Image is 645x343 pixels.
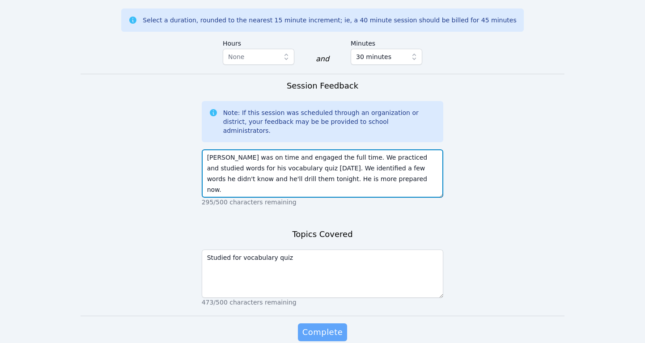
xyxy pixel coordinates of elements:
div: and [316,54,329,64]
div: Note: If this session was scheduled through an organization or district, your feedback may be be ... [223,108,437,135]
button: None [223,49,294,65]
label: Hours [223,35,294,49]
label: Minutes [351,35,422,49]
h3: Topics Covered [292,228,352,241]
p: 295/500 characters remaining [202,198,444,207]
textarea: Studied for vocabulary quiz [202,250,444,298]
div: Select a duration, rounded to the nearest 15 minute increment; ie, a 40 minute session should be ... [143,16,516,25]
button: Complete [298,323,347,341]
button: 30 minutes [351,49,422,65]
p: 473/500 characters remaining [202,298,444,307]
textarea: [PERSON_NAME] was on time and engaged the full time. We practiced and studied words for his vocab... [202,149,444,198]
span: Complete [302,326,343,339]
span: None [228,53,245,60]
h3: Session Feedback [287,80,358,92]
span: 30 minutes [356,51,391,62]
